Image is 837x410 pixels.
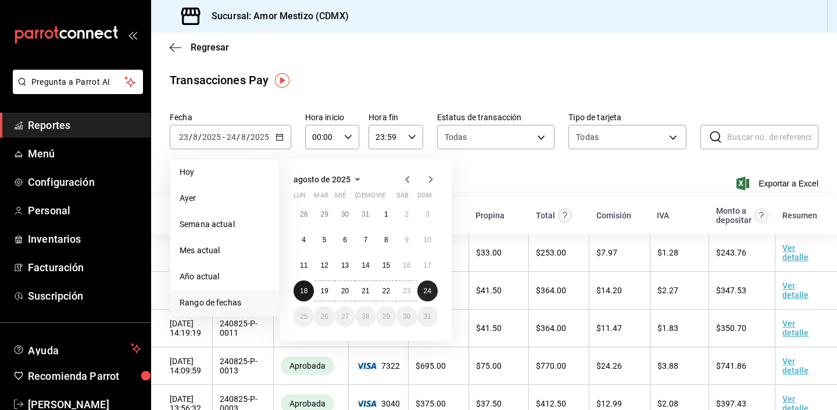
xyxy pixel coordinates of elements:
[314,229,334,250] button: 5 de agosto de 2025
[782,319,809,337] a: Ver detalle
[170,42,229,53] button: Regresar
[417,306,438,327] button: 31 de agosto de 2025
[445,131,467,143] span: Todas
[343,236,347,244] abbr: 6 de agosto de 2025
[403,261,410,269] abbr: 16 de agosto de 2025
[151,347,213,385] td: [DATE] 14:09:59
[294,306,314,327] button: 25 de agosto de 2025
[417,204,438,225] button: 3 de agosto de 2025
[241,132,246,142] input: --
[28,203,141,218] span: Personal
[314,255,334,276] button: 12 de agosto de 2025
[596,286,622,295] span: $ 14.20
[782,211,817,220] div: Resumen
[341,287,349,295] abbr: 20 de agosto de 2025
[335,280,355,301] button: 20 de agosto de 2025
[382,287,390,295] abbr: 22 de agosto de 2025
[180,297,270,309] span: Rango de fechas
[180,271,270,283] span: Año actual
[576,131,599,143] div: Todas
[275,73,289,88] img: Tooltip marker
[192,132,198,142] input: --
[403,287,410,295] abbr: 23 de agosto de 2025
[300,261,307,269] abbr: 11 de agosto de 2025
[250,132,270,142] input: ----
[476,286,502,295] span: $ 41.50
[382,261,390,269] abbr: 15 de agosto de 2025
[727,125,818,149] input: Buscar no. de referencia
[294,229,314,250] button: 4 de agosto de 2025
[226,132,237,142] input: --
[396,204,417,225] button: 2 de agosto de 2025
[362,312,369,321] abbr: 28 de agosto de 2025
[28,174,141,190] span: Configuración
[782,243,809,262] a: Ver detalle
[355,255,375,276] button: 14 de agosto de 2025
[596,361,622,371] span: $ 24.26
[300,210,307,218] abbr: 28 de julio de 2025
[417,280,438,301] button: 24 de agosto de 2025
[323,236,327,244] abbr: 5 de agosto de 2025
[355,280,375,301] button: 21 de agosto de 2025
[596,399,622,408] span: $ 12.99
[424,261,431,269] abbr: 17 de agosto de 2025
[294,255,314,276] button: 11 de agosto de 2025
[320,287,328,295] abbr: 19 de agosto de 2025
[341,312,349,321] abbr: 27 de agosto de 2025
[281,357,334,375] div: Transacciones cobradas de manera exitosa.
[657,286,678,295] span: $ 2.27
[657,361,678,371] span: $ 3.88
[382,312,390,321] abbr: 29 de agosto de 2025
[28,146,141,161] span: Menú
[739,177,818,190] button: Exportar a Excel
[536,211,555,220] div: Total
[335,229,355,250] button: 6 de agosto de 2025
[355,204,375,225] button: 31 de julio de 2025
[335,192,346,204] abbr: miércoles
[716,286,746,295] span: $ 347.53
[355,306,375,327] button: 28 de agosto de 2025
[424,287,431,295] abbr: 24 de agosto de 2025
[314,306,334,327] button: 26 de agosto de 2025
[294,175,350,184] span: agosto de 2025
[180,244,270,257] span: Mes actual
[198,132,202,142] span: /
[237,132,240,142] span: /
[180,192,270,204] span: Ayer
[437,113,555,121] label: Estatus de transacción
[782,357,809,375] a: Ver detalle
[335,255,355,276] button: 13 de agosto de 2025
[716,323,746,333] span: $ 350.70
[28,341,126,355] span: Ayuda
[8,84,143,96] a: Pregunta a Parrot AI
[716,248,746,257] span: $ 243.76
[302,236,306,244] abbr: 4 de agosto de 2025
[403,312,410,321] abbr: 30 de agosto de 2025
[424,236,431,244] abbr: 10 de agosto de 2025
[476,399,502,408] span: $ 37.50
[376,255,396,276] button: 15 de agosto de 2025
[596,211,631,220] div: Comisión
[376,204,396,225] button: 1 de agosto de 2025
[314,192,328,204] abbr: martes
[28,368,141,384] span: Recomienda Parrot
[568,113,686,121] label: Tipo de tarjeta
[170,113,291,121] label: Fecha
[416,361,446,371] span: $ 695.00
[178,132,189,142] input: --
[180,166,270,178] span: Hoy
[364,236,368,244] abbr: 7 de agosto de 2025
[128,30,137,39] button: open_drawer_menu
[341,261,349,269] abbr: 13 de agosto de 2025
[28,117,141,133] span: Reportes
[246,132,250,142] span: /
[151,310,213,347] td: [DATE] 14:19:19
[405,236,409,244] abbr: 9 de agosto de 2025
[376,306,396,327] button: 29 de agosto de 2025
[536,399,566,408] span: $ 412.50
[314,204,334,225] button: 29 de julio de 2025
[180,218,270,231] span: Semana actual
[376,280,396,301] button: 22 de agosto de 2025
